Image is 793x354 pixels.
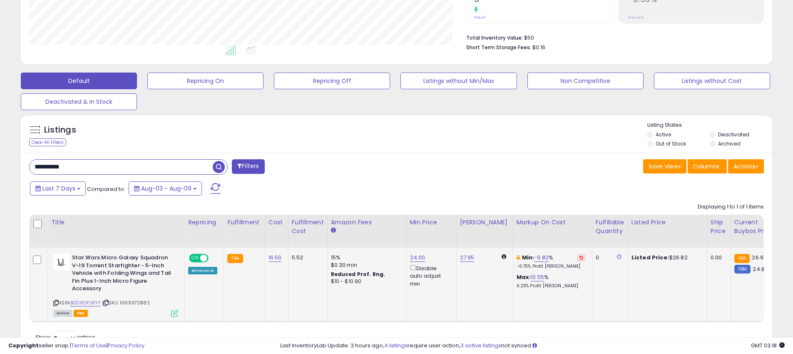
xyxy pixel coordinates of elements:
label: Out of Stock [656,140,686,147]
div: $26.82 [631,254,701,261]
label: Active [656,131,671,138]
a: Privacy Policy [108,341,144,349]
button: Deactivated & In Stock [21,93,137,110]
img: 31wZatRuEKL._SL40_.jpg [53,254,70,271]
button: Actions [728,159,764,173]
b: Listed Price: [631,254,669,261]
div: Markup on Cost [517,218,589,227]
a: B0D6DFSRYF [70,299,101,306]
b: Min: [522,254,534,261]
p: Listing States: [647,121,772,129]
button: Aug-03 - Aug-09 [129,181,202,196]
span: Show: entries [35,333,95,341]
small: FBA [227,254,243,263]
span: OFF [207,255,221,262]
div: Disable auto adjust min [410,264,450,288]
span: ON [190,255,200,262]
small: Prev: 0 [474,15,486,20]
li: $50 [466,32,758,42]
button: Columns [688,159,727,173]
div: % [517,254,586,269]
a: 27.95 [460,254,475,262]
div: Min Price [410,218,453,227]
a: -9.82 [534,254,549,262]
p: -6.75% Profit [PERSON_NAME] [517,264,586,269]
span: Columns [693,162,719,171]
div: Cost [268,218,285,227]
small: FBA [734,254,750,263]
div: Repricing [188,218,220,227]
div: 0 [596,254,621,261]
div: Fulfillable Quantity [596,218,624,236]
a: 3 active listings [460,341,501,349]
div: % [517,274,586,289]
div: Ship Price [711,218,727,236]
div: Displaying 1 to 1 of 1 items [698,203,764,211]
span: 2025-08-18 03:18 GMT [751,341,785,349]
div: Fulfillment [227,218,261,227]
b: Reduced Prof. Rng. [331,271,385,278]
b: Total Inventory Value: [466,34,523,41]
div: Listed Price [631,218,704,227]
a: 4 listings [384,341,408,349]
button: Listings without Cost [654,73,770,89]
span: FBA [74,310,88,317]
div: ASIN: [53,254,178,316]
div: Clear All Filters [29,138,66,146]
a: 16.50 [268,254,282,262]
span: $0.16 [532,43,545,51]
button: Non Competitive [527,73,644,89]
span: All listings currently available for purchase on Amazon [53,310,72,317]
button: Filters [232,159,264,174]
span: Aug-03 - Aug-09 [141,184,191,193]
label: Deactivated [718,131,749,138]
small: Prev: N/A [628,15,644,20]
div: Fulfillment Cost [292,218,324,236]
span: Last 7 Days [42,184,75,193]
div: Amazon Fees [331,218,403,227]
div: Current Buybox Price [734,218,777,236]
a: Terms of Use [71,341,107,349]
div: [PERSON_NAME] [460,218,510,227]
div: $10 - $10.90 [331,278,400,285]
strong: Copyright [8,341,39,349]
b: Max: [517,273,531,281]
p: 6.23% Profit [PERSON_NAME] [517,283,586,289]
div: 15% [331,254,400,261]
small: FBM [734,265,751,274]
button: Repricing On [147,73,264,89]
a: 24.00 [410,254,425,262]
b: Short Term Storage Fees: [466,44,531,51]
div: Title [51,218,181,227]
b: Star Wars Micro Galaxy Squadron V-19 Torrent Starfighter - 5-Inch Vehicle with Folding Wings and ... [72,254,173,295]
div: 5.52 [292,254,321,261]
div: $0.30 min [331,261,400,269]
button: Repricing Off [274,73,390,89]
span: Compared to: [87,185,125,193]
button: Last 7 Days [30,181,86,196]
button: Default [21,73,137,89]
div: 0.00 [711,254,724,261]
a: 10.55 [531,273,544,281]
span: | SKU: 1069372882 [102,299,150,306]
div: Amazon AI [188,267,217,274]
h5: Listings [44,124,76,136]
small: Amazon Fees. [331,227,336,234]
button: Save View [643,159,686,173]
button: Listings without Min/Max [400,73,517,89]
div: Last InventoryLab Update: 3 hours ago, require user action, not synced. [280,342,785,350]
span: 26.91 [752,254,765,261]
th: The percentage added to the cost of goods (COGS) that forms the calculator for Min & Max prices. [513,215,592,248]
label: Archived [718,140,741,147]
div: seller snap | | [8,342,144,350]
span: 24.87 [753,265,768,273]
